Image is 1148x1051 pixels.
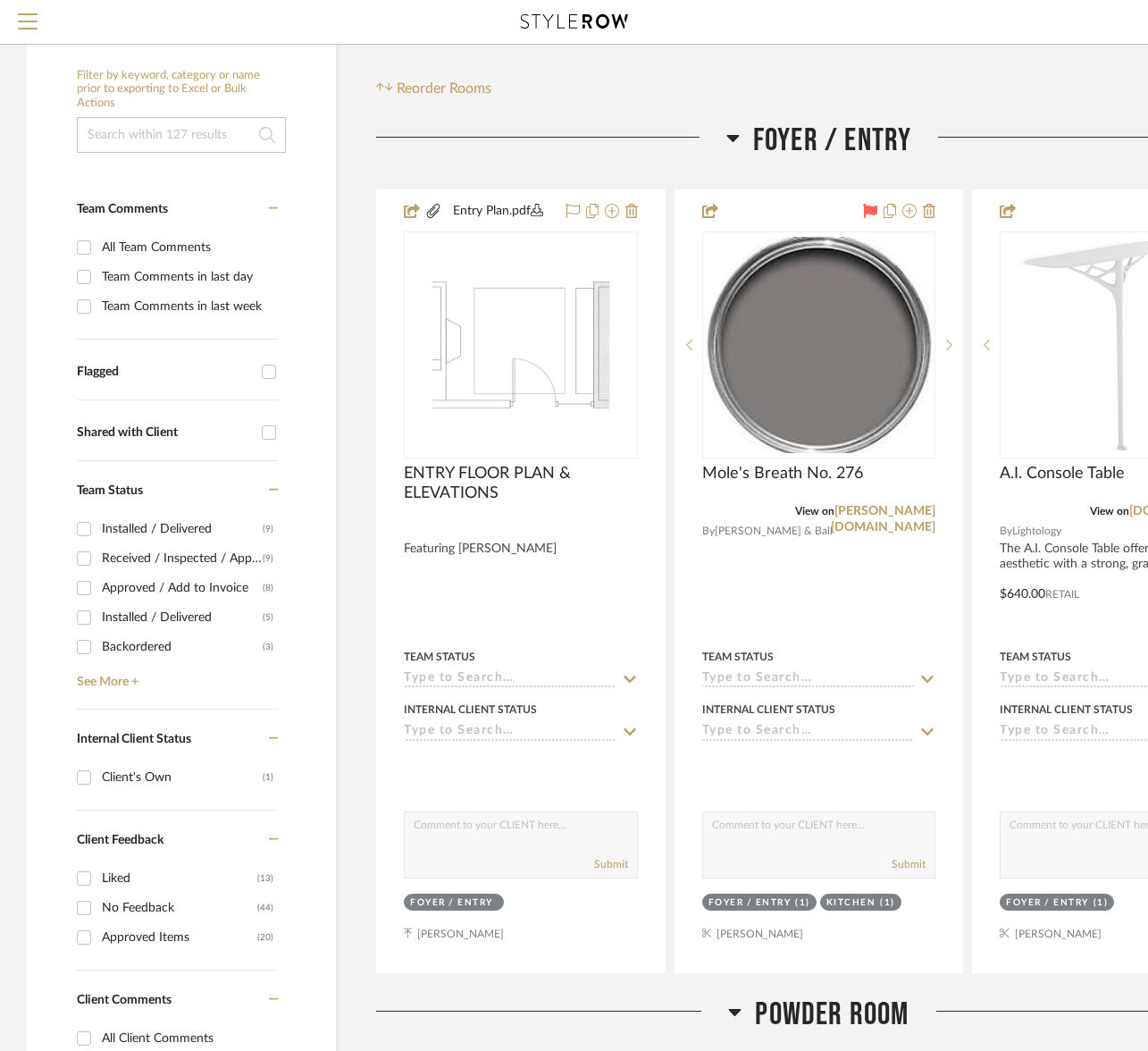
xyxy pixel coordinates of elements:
[795,896,810,910] div: (1)
[77,733,191,745] span: Internal Client Status
[102,515,263,543] div: Installed / Delivered
[102,603,263,632] div: Installed / Delivered
[1000,702,1133,718] div: Internal Client Status
[263,574,273,602] div: (8)
[1012,523,1061,540] span: Lightology
[1090,506,1129,517] span: View on
[892,856,926,872] button: Submit
[404,724,616,741] input: Type to Search…
[826,896,876,910] div: Kitchen
[77,203,168,215] span: Team Comments
[102,544,263,573] div: Received / Inspected / Approved
[715,523,833,540] span: [PERSON_NAME] & Ball
[404,702,537,718] div: Internal Client Status
[257,894,273,922] div: (44)
[77,994,172,1006] span: Client Comments
[594,856,628,872] button: Submit
[102,633,263,661] div: Backordered
[704,237,934,453] img: Mole's Breath No. 276
[1006,896,1089,910] div: Foyer / Entry
[102,894,257,922] div: No Feedback
[77,425,253,441] div: Shared with Client
[77,484,143,497] span: Team Status
[102,763,263,792] div: Client's Own
[1000,523,1012,540] span: By
[72,661,278,690] a: See More +
[831,505,935,534] a: [PERSON_NAME][DOMAIN_NAME]
[77,117,286,153] input: Search within 127 results
[755,996,909,1034] span: Powder Room
[406,271,636,419] img: ENTRY FLOOR PLAN & ELEVATIONS
[257,864,273,893] div: (13)
[702,671,915,688] input: Type to Search…
[263,544,273,573] div: (9)
[102,864,257,893] div: Liked
[102,923,257,952] div: Approved Items
[263,763,273,792] div: (1)
[102,233,273,262] div: All Team Comments
[77,365,253,380] div: Flagged
[702,464,863,483] span: Mole's Breath No. 276
[263,633,273,661] div: (3)
[397,78,491,99] span: Reorder Rooms
[702,724,915,741] input: Type to Search…
[376,78,491,99] button: Reorder Rooms
[263,603,273,632] div: (5)
[102,292,273,321] div: Team Comments in last week
[257,923,273,952] div: (20)
[708,896,792,910] div: Foyer / Entry
[77,834,163,846] span: Client Feedback
[442,201,555,223] button: Entry Plan.pdf
[410,896,493,910] div: Foyer / Entry
[404,671,616,688] input: Type to Search…
[702,702,835,718] div: Internal Client Status
[1000,649,1071,665] div: Team Status
[702,523,715,540] span: By
[263,515,273,543] div: (9)
[702,649,774,665] div: Team Status
[404,649,475,665] div: Team Status
[296,15,331,51] button: Close
[753,122,912,160] span: Foyer / Entry
[795,506,834,517] span: View on
[102,263,273,291] div: Team Comments in last day
[77,69,286,111] h6: Filter by keyword, category or name prior to exporting to Excel or Bulk Actions
[880,896,895,910] div: (1)
[404,464,638,503] span: ENTRY FLOOR PLAN & ELEVATIONS
[102,574,263,602] div: Approved / Add to Invoice
[1000,464,1125,483] span: A.I. Console Table
[1094,896,1109,910] div: (1)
